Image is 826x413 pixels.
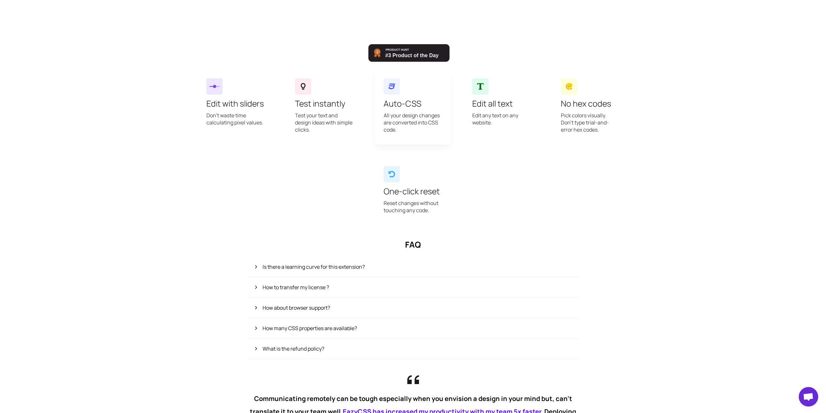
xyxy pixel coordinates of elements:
[248,298,578,318] p: How about browser support?
[295,98,354,109] h3: Test instantly
[384,98,442,109] h3: Auto-CSS
[83,239,744,250] h1: FAQ
[472,98,531,109] h3: Edit all text
[384,200,442,220] p: Reset changes without touching any code.
[206,112,265,133] p: Don't waste time calculating pixel values.
[368,44,450,62] img: EazyCSS - No code CSS editor for any website. | Product Hunt Embed
[561,98,620,109] h3: No hex codes
[206,98,265,109] h3: Edit with sliders
[799,387,818,407] div: Открытый чат
[561,112,620,140] p: Pick colors visually. Don't type trial-and-error hex codes.
[384,112,442,140] p: All your design changes are converted into CSS code.
[248,318,578,339] p: How many CSS properties are available?
[295,112,354,140] p: Test your text and design ideas with simple clicks.
[248,277,578,298] p: How to transfer my license ?
[472,112,531,133] p: Edit any text on any website.
[384,186,442,197] h3: One-click reset
[248,339,578,359] p: What is the refund policy?
[248,257,578,277] p: Is there a learning curve for this extension?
